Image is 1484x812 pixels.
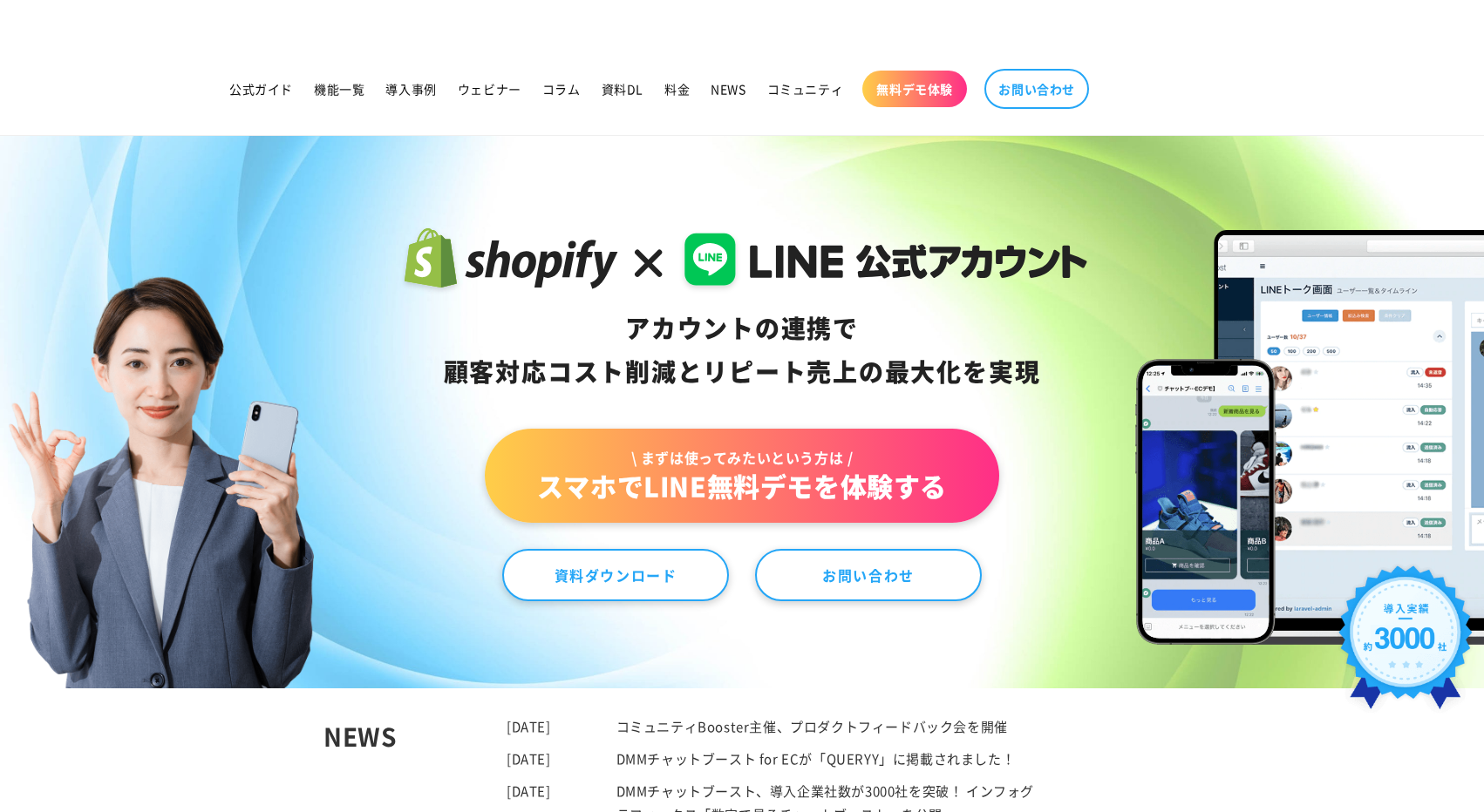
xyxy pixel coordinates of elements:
[616,717,1008,735] a: コミュニティBooster主催、プロダクトフィードバック会を開催
[755,549,982,601] a: お問い合わせ
[537,448,947,467] span: \ まずは使ってみたいという方は /
[507,717,551,735] time: [DATE]
[700,71,756,107] a: NEWS
[767,81,844,97] span: コミュニティ
[385,81,436,97] span: 導入事例
[1331,558,1480,727] img: 導入実績約3000社
[591,71,654,107] a: 資料DL
[458,81,521,97] span: ウェビナー
[542,81,581,97] span: コラム
[532,71,591,107] a: コラム
[998,81,1075,97] span: お問い合わせ
[757,71,854,107] a: コミュニティ
[862,71,967,107] a: 無料デモ体験
[303,71,375,107] a: 機能一覧
[314,81,364,97] span: 機能一覧
[664,81,690,97] span: 料金
[876,81,953,97] span: 無料デモ体験
[485,429,999,523] a: \ まずは使ってみたいという方は /スマホでLINE無料デモを体験する
[616,749,1016,768] a: DMMチャットブースト for ECが「QUERYY」に掲載されました！
[219,71,303,107] a: 公式ガイド
[502,549,729,601] a: 資料ダウンロード
[602,81,643,97] span: 資料DL
[711,81,745,97] span: NEWS
[375,71,446,107] a: 導入事例
[984,69,1089,109] a: お問い合わせ
[507,782,551,800] time: [DATE]
[507,749,551,768] time: [DATE]
[229,81,293,97] span: 公式ガイド
[654,71,700,107] a: 料金
[397,307,1088,394] div: アカウントの連携で 顧客対応コスト削減と リピート売上の 最大化を実現
[447,71,532,107] a: ウェビナー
